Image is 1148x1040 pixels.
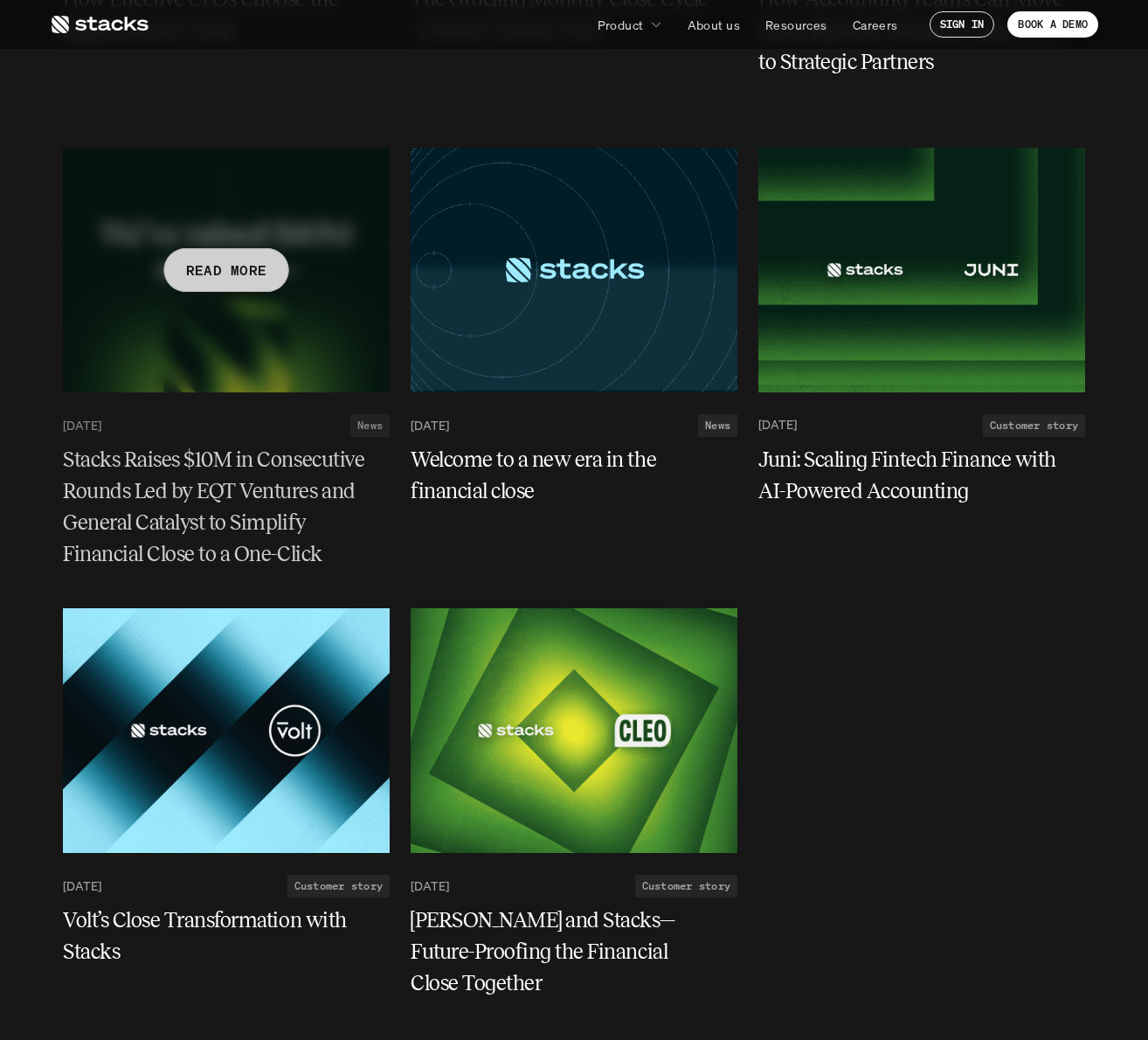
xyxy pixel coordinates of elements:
[63,905,369,967] h5: Volt’s Close Transformation with Stacks
[853,16,898,34] p: Careers
[758,148,1085,392] img: Teal Flower
[357,419,383,432] h2: News
[940,18,985,31] p: SIGN IN
[411,905,716,999] h5: [PERSON_NAME] and Stacks—Future-Proofing the Financial Close Together
[411,875,737,898] a: [DATE]Customer story
[411,414,737,437] a: [DATE]News
[842,9,909,40] a: Careers
[677,9,750,40] a: About us
[411,444,737,507] a: Welcome to a new era in the financial close
[186,257,267,282] p: READ MORE
[294,880,383,892] h2: Customer story
[63,148,390,392] a: READ MORE
[758,418,797,433] p: [DATE]
[262,79,337,93] a: Privacy Policy
[63,444,369,570] h5: Stacks Raises $10M in Consecutive Rounds Led by EQT Ventures and General Catalyst to Simplify Fin...
[411,444,716,507] h5: Welcome to a new era in the financial close
[63,875,390,898] a: [DATE]Customer story
[765,16,827,34] p: Resources
[63,879,101,894] p: [DATE]
[411,879,449,894] p: [DATE]
[598,16,644,34] p: Product
[930,11,995,38] a: SIGN IN
[411,905,737,999] a: [PERSON_NAME] and Stacks—Future-Proofing the Financial Close Together
[705,419,730,432] h2: News
[1018,18,1088,31] p: BOOK A DEMO
[758,414,1085,437] a: [DATE]Customer story
[1007,11,1098,38] a: BOOK A DEMO
[758,444,1064,507] h5: Juni: Scaling Fintech Finance with AI-Powered Accounting
[63,905,390,967] a: Volt’s Close Transformation with Stacks
[63,414,390,437] a: [DATE]News
[990,419,1078,432] h2: Customer story
[411,418,449,433] p: [DATE]
[63,444,390,570] a: Stacks Raises $10M in Consecutive Rounds Led by EQT Ventures and General Catalyst to Simplify Fin...
[755,9,838,40] a: Resources
[63,418,101,433] p: [DATE]
[758,444,1085,507] a: Juni: Scaling Fintech Finance with AI-Powered Accounting
[688,16,740,34] p: About us
[642,880,730,892] h2: Customer story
